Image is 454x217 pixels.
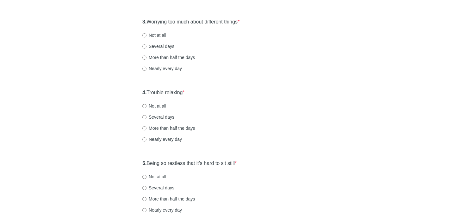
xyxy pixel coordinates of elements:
[142,160,237,167] label: Being so restless that it's hard to sit still
[142,186,146,190] input: Several days
[142,18,239,26] label: Worrying too much about different things
[142,65,182,72] label: Nearly every day
[142,54,195,61] label: More than half the days
[142,90,146,95] strong: 4.
[142,19,146,24] strong: 3.
[142,43,174,49] label: Several days
[142,175,146,179] input: Not at all
[142,185,174,191] label: Several days
[142,114,174,120] label: Several days
[142,115,146,119] input: Several days
[142,104,146,108] input: Not at all
[142,56,146,60] input: More than half the days
[142,208,146,212] input: Nearly every day
[142,174,166,180] label: Not at all
[142,197,146,201] input: More than half the days
[142,126,146,130] input: More than half the days
[142,125,195,131] label: More than half the days
[142,103,166,109] label: Not at all
[142,137,146,141] input: Nearly every day
[142,32,166,38] label: Not at all
[142,196,195,202] label: More than half the days
[142,44,146,49] input: Several days
[142,89,185,96] label: Trouble relaxing
[142,161,146,166] strong: 5.
[142,33,146,37] input: Not at all
[142,136,182,142] label: Nearly every day
[142,67,146,71] input: Nearly every day
[142,207,182,213] label: Nearly every day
